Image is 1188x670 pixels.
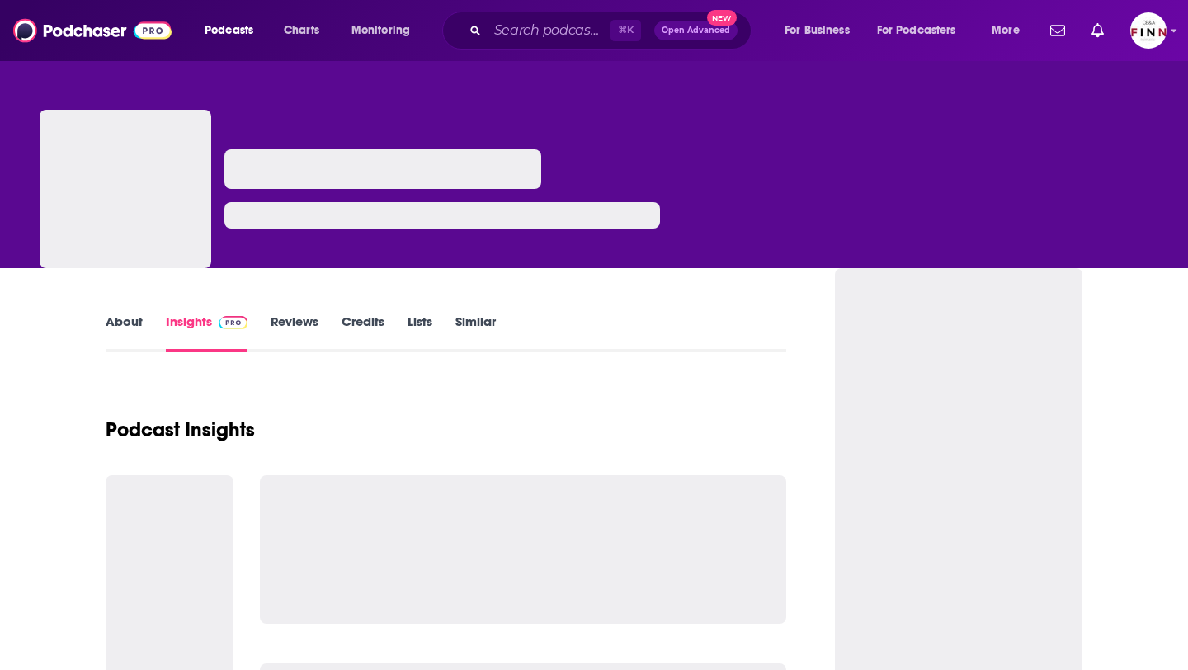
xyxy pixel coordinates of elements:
[193,17,275,44] button: open menu
[271,314,318,352] a: Reviews
[342,314,384,352] a: Credits
[219,316,247,329] img: Podchaser Pro
[1130,12,1167,49] button: Show profile menu
[106,418,255,442] h1: Podcast Insights
[992,19,1020,42] span: More
[455,314,496,352] a: Similar
[351,19,410,42] span: Monitoring
[1044,17,1072,45] a: Show notifications dropdown
[166,314,247,352] a: InsightsPodchaser Pro
[785,19,850,42] span: For Business
[1130,12,1167,49] span: Logged in as FINNMadison
[284,19,319,42] span: Charts
[273,17,329,44] a: Charts
[662,26,730,35] span: Open Advanced
[773,17,870,44] button: open menu
[106,314,143,352] a: About
[707,10,737,26] span: New
[458,12,767,50] div: Search podcasts, credits, & more...
[654,21,738,40] button: Open AdvancedNew
[1130,12,1167,49] img: User Profile
[408,314,432,352] a: Lists
[877,19,956,42] span: For Podcasters
[13,15,172,46] img: Podchaser - Follow, Share and Rate Podcasts
[866,17,980,44] button: open menu
[980,17,1040,44] button: open menu
[205,19,253,42] span: Podcasts
[1085,17,1110,45] a: Show notifications dropdown
[340,17,431,44] button: open menu
[610,20,641,41] span: ⌘ K
[488,17,610,44] input: Search podcasts, credits, & more...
